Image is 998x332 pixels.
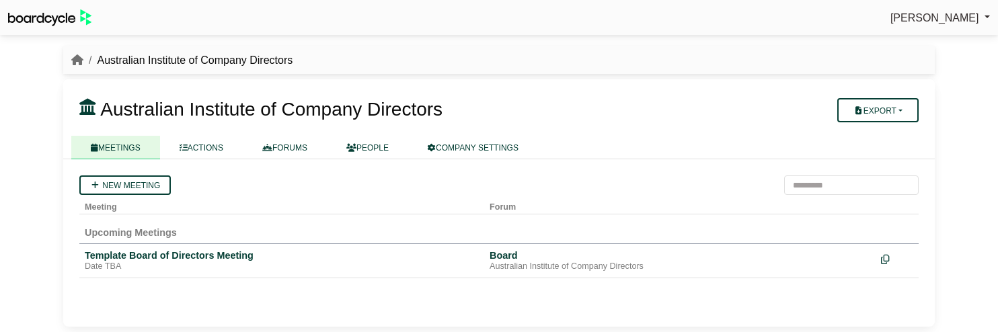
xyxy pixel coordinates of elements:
[85,227,177,238] span: Upcoming Meetings
[490,249,870,272] a: Board Australian Institute of Company Directors
[327,136,408,159] a: PEOPLE
[83,52,293,69] li: Australian Institute of Company Directors
[490,261,870,272] div: Australian Institute of Company Directors
[85,249,479,272] a: Template Board of Directors Meeting Date TBA
[85,249,479,261] div: Template Board of Directors Meeting
[484,195,876,214] th: Forum
[71,136,160,159] a: MEETINGS
[890,12,979,24] span: [PERSON_NAME]
[79,195,484,214] th: Meeting
[243,136,327,159] a: FORUMS
[890,9,990,27] a: [PERSON_NAME]
[408,136,538,159] a: COMPANY SETTINGS
[71,52,293,69] nav: breadcrumb
[79,175,171,195] a: New meeting
[837,98,919,122] button: Export
[85,261,479,272] div: Date TBA
[8,9,91,26] img: BoardcycleBlackGreen-aaafeed430059cb809a45853b8cf6d952af9d84e6e89e1f1685b34bfd5cb7d64.svg
[100,99,443,120] span: Australian Institute of Company Directors
[160,136,243,159] a: ACTIONS
[881,249,913,267] div: Make a copy
[490,249,870,261] div: Board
